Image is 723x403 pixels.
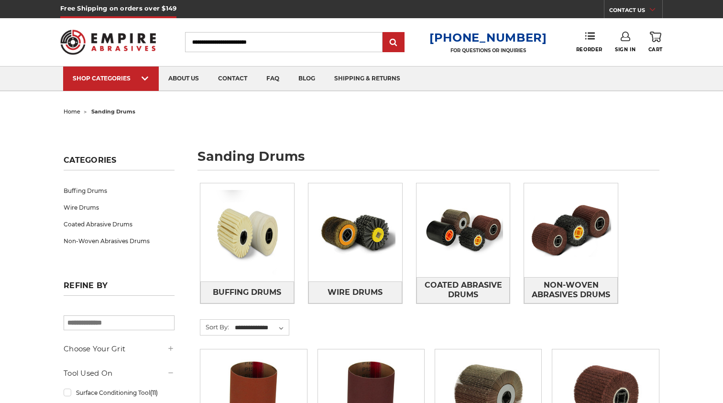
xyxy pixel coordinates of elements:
[64,233,175,249] a: Non-Woven Abrasives Drums
[64,368,175,379] h5: Tool Used On
[325,67,410,91] a: shipping & returns
[64,182,175,199] a: Buffing Drums
[64,216,175,233] a: Coated Abrasive Drums
[524,197,618,263] img: Non-Woven Abrasives Drums
[159,67,208,91] a: about us
[525,277,617,303] span: Non-Woven Abrasives Drums
[233,321,289,335] select: Sort By:
[609,5,662,18] a: CONTACT US
[64,281,175,296] h5: Refine by
[308,186,402,280] img: Wire Drums
[308,281,402,303] a: Wire Drums
[64,343,175,355] h5: Choose Your Grit
[64,156,175,170] h5: Categories
[64,108,80,115] a: home
[208,67,257,91] a: contact
[648,46,663,53] span: Cart
[200,320,229,334] label: Sort By:
[200,281,294,303] a: Buffing Drums
[289,67,325,91] a: blog
[429,47,547,54] p: FOR QUESTIONS OR INQUIRIES
[576,46,602,53] span: Reorder
[197,150,659,170] h1: sanding drums
[417,277,510,303] span: Coated Abrasive Drums
[73,75,149,82] div: SHOP CATEGORIES
[384,33,403,52] input: Submit
[615,46,635,53] span: Sign In
[328,284,383,301] span: Wire Drums
[576,32,602,52] a: Reorder
[524,277,618,303] a: Non-Woven Abrasives Drums
[91,108,135,115] span: sanding drums
[213,284,281,301] span: Buffing Drums
[200,183,294,281] img: Buffing Drums
[429,31,547,45] a: [PHONE_NUMBER]
[257,67,289,91] a: faq
[648,32,663,53] a: Cart
[64,199,175,216] a: Wire Drums
[416,277,510,303] a: Coated Abrasive Drums
[416,197,510,263] img: Coated Abrasive Drums
[60,23,156,61] img: Empire Abrasives
[64,384,175,401] a: Surface Conditioning Tool
[150,389,158,396] span: (11)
